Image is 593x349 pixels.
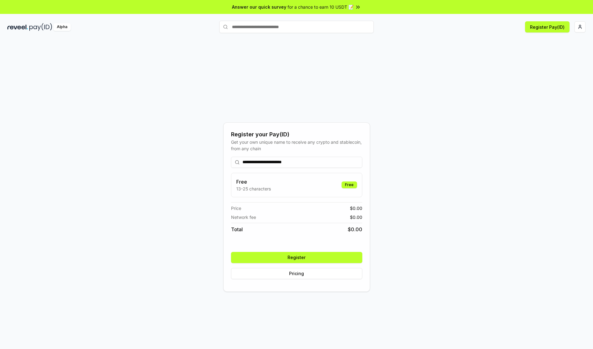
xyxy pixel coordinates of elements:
[350,214,362,220] span: $ 0.00
[236,178,271,185] h3: Free
[236,185,271,192] p: 13-25 characters
[348,226,362,233] span: $ 0.00
[231,226,243,233] span: Total
[231,252,362,263] button: Register
[53,23,71,31] div: Alpha
[231,139,362,152] div: Get your own unique name to receive any crypto and stablecoin, from any chain
[231,205,241,211] span: Price
[288,4,354,10] span: for a chance to earn 10 USDT 📝
[350,205,362,211] span: $ 0.00
[232,4,286,10] span: Answer our quick survey
[231,214,256,220] span: Network fee
[29,23,52,31] img: pay_id
[231,130,362,139] div: Register your Pay(ID)
[231,268,362,279] button: Pricing
[525,21,570,32] button: Register Pay(ID)
[7,23,28,31] img: reveel_dark
[342,181,357,188] div: Free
